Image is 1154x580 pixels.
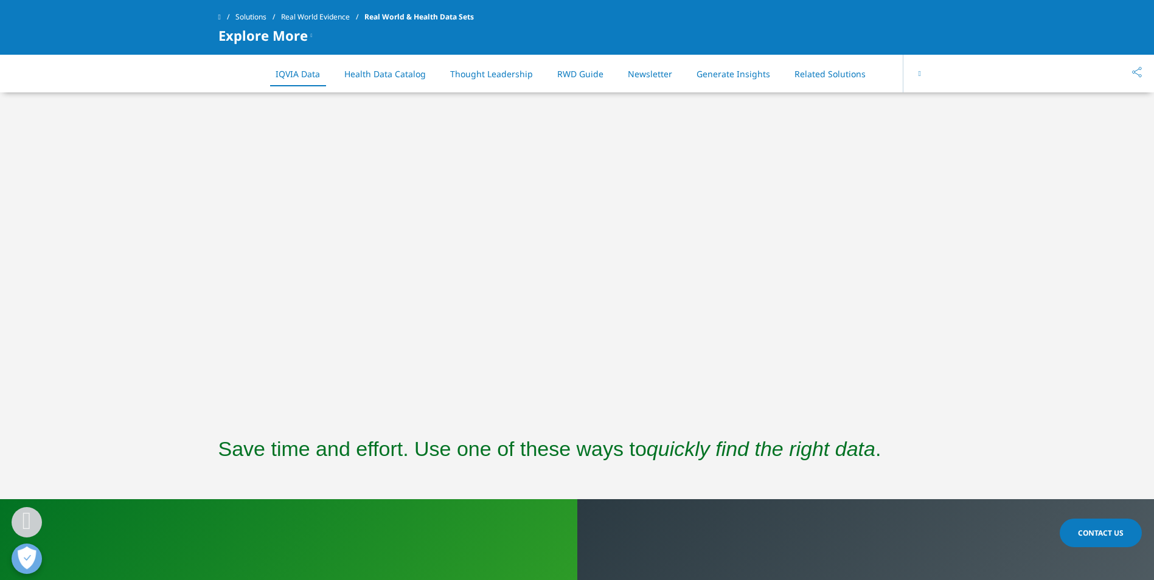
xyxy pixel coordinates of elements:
[1060,519,1142,547] a: Contact Us
[794,68,866,80] a: Related Solutions
[1078,528,1124,538] span: Contact Us
[218,28,308,43] span: Explore More
[364,6,474,28] span: Real World & Health Data Sets
[647,437,875,460] em: quickly find the right data
[628,68,672,80] a: Newsletter
[235,6,281,28] a: Solutions
[276,68,320,80] a: IQVIA Data
[281,6,364,28] a: Real World Evidence
[218,437,881,460] span: Save time and effort. Use one of these ways to .
[12,544,42,574] button: Open Preferences
[450,68,533,80] a: Thought Leadership
[344,68,426,80] a: Health Data Catalog
[557,68,603,80] a: RWD Guide
[890,68,944,80] a: Explore More
[697,68,770,80] a: Generate Insights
